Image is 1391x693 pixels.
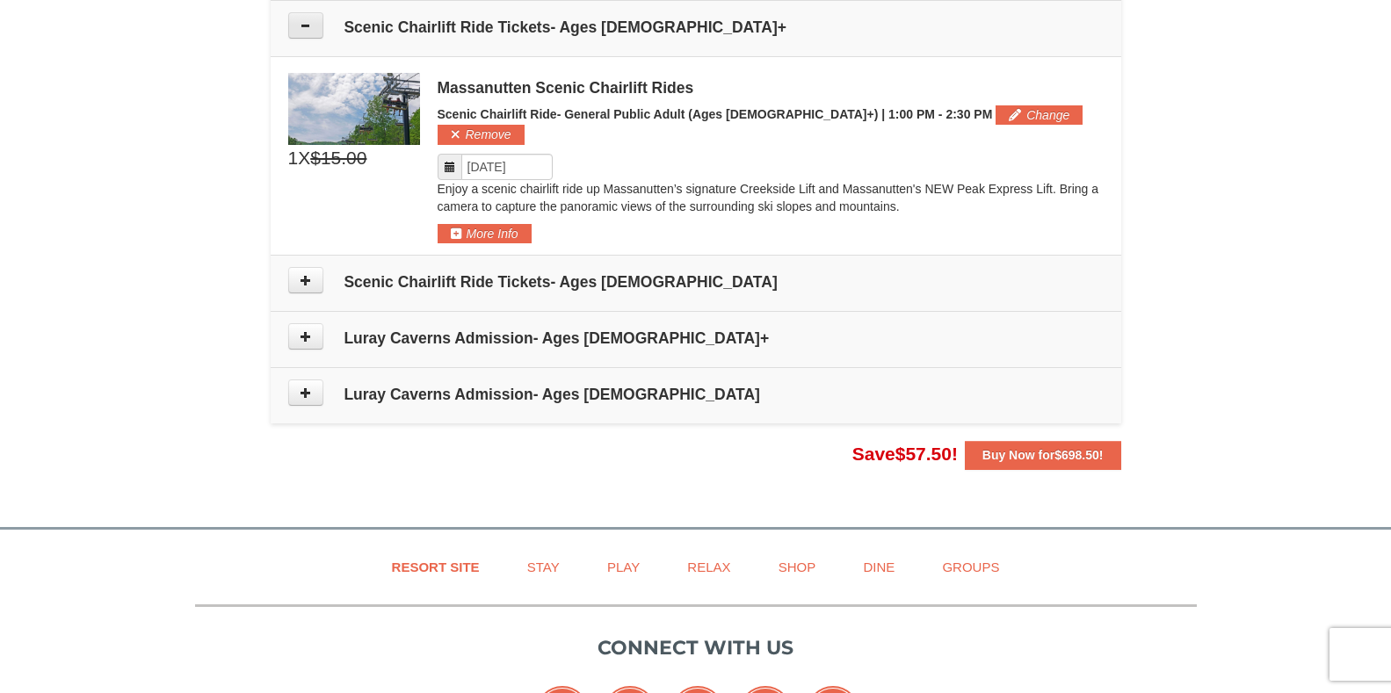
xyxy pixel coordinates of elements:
[310,145,366,171] span: $15.00
[1054,448,1099,462] span: $698.50
[438,224,532,243] button: More Info
[852,444,958,464] span: Save !
[195,633,1197,662] p: Connect with us
[757,547,838,587] a: Shop
[996,105,1083,125] button: Change
[288,329,1104,347] h4: Luray Caverns Admission- Ages [DEMOGRAPHIC_DATA]+
[370,547,502,587] a: Resort Site
[288,18,1104,36] h4: Scenic Chairlift Ride Tickets- Ages [DEMOGRAPHIC_DATA]+
[841,547,916,587] a: Dine
[920,547,1021,587] a: Groups
[288,73,420,145] img: 24896431-9-664d1467.jpg
[288,145,299,171] span: 1
[665,547,752,587] a: Relax
[965,441,1121,469] button: Buy Now for$698.50!
[895,444,952,464] span: $57.50
[585,547,662,587] a: Play
[288,386,1104,403] h4: Luray Caverns Admission- Ages [DEMOGRAPHIC_DATA]
[505,547,582,587] a: Stay
[438,107,993,121] span: Scenic Chairlift Ride- General Public Adult (Ages [DEMOGRAPHIC_DATA]+) | 1:00 PM - 2:30 PM
[438,125,525,144] button: Remove
[288,273,1104,291] h4: Scenic Chairlift Ride Tickets- Ages [DEMOGRAPHIC_DATA]
[982,448,1104,462] strong: Buy Now for !
[298,145,310,171] span: X
[438,79,1104,97] div: Massanutten Scenic Chairlift Rides
[438,180,1104,215] p: Enjoy a scenic chairlift ride up Massanutten’s signature Creekside Lift and Massanutten's NEW Pea...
